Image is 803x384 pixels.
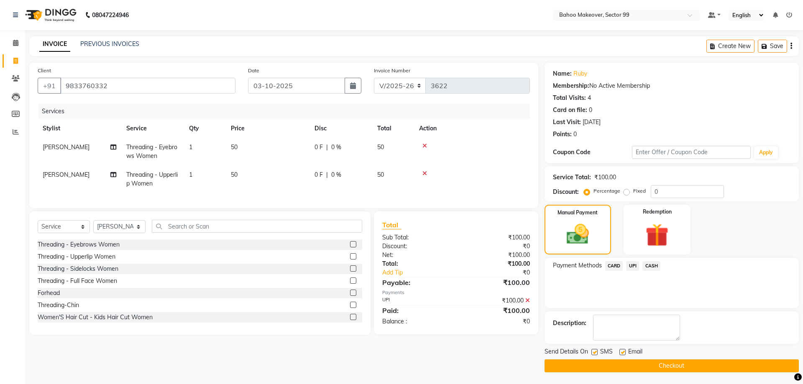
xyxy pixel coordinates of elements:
span: | [326,170,328,179]
div: Payable: [376,277,456,287]
button: Create New [706,40,754,53]
th: Price [226,119,309,138]
th: Disc [309,119,372,138]
label: Date [248,67,259,74]
div: ₹100.00 [456,259,536,268]
div: Description: [553,319,586,328]
div: Discount: [376,242,456,251]
label: Redemption [643,208,672,216]
b: 08047224946 [92,3,129,27]
div: Total Visits: [553,94,586,102]
div: ₹100.00 [594,173,616,182]
th: Action [414,119,530,138]
img: logo [21,3,79,27]
div: Last Visit: [553,118,581,127]
button: Checkout [545,359,799,372]
div: Threading - Sidelocks Women [38,264,118,273]
span: 50 [377,143,384,151]
label: Fixed [633,187,646,195]
span: Total [382,221,401,229]
input: Search or Scan [152,220,362,233]
div: Service Total: [553,173,591,182]
span: 50 [231,143,238,151]
a: Add Tip [376,268,469,277]
span: 0 % [331,143,341,152]
a: INVOICE [39,37,70,52]
div: Sub Total: [376,233,456,242]
div: ₹0 [469,268,536,277]
span: UPI [626,261,639,271]
span: CASH [642,261,660,271]
div: Services [38,104,536,119]
a: PREVIOUS INVOICES [80,40,139,48]
span: CARD [605,261,623,271]
div: No Active Membership [553,81,790,90]
th: Qty [184,119,226,138]
label: Invoice Number [374,67,410,74]
span: Email [628,347,642,358]
div: Card on file: [553,106,587,114]
span: Threading - Upperlip Women [126,171,178,187]
div: Balance : [376,317,456,326]
div: 0 [573,130,577,139]
span: Payment Methods [553,261,602,270]
th: Stylist [38,119,121,138]
div: Forhead [38,289,60,298]
div: ₹0 [456,242,536,251]
div: ₹100.00 [456,277,536,287]
div: Total: [376,259,456,268]
span: 50 [377,171,384,178]
div: Threading-Chin [38,301,79,310]
div: ₹0 [456,317,536,326]
button: Apply [754,146,778,159]
div: 4 [588,94,591,102]
div: Paid: [376,305,456,315]
label: Client [38,67,51,74]
div: 0 [589,106,592,114]
input: Enter Offer / Coupon Code [632,146,751,159]
div: ₹100.00 [456,296,536,305]
span: SMS [600,347,613,358]
div: Threading - Eyebrows Women [38,240,120,249]
a: Ruby [573,69,587,78]
input: Search by Name/Mobile/Email/Code [60,78,235,94]
span: Send Details On [545,347,588,358]
span: 50 [231,171,238,178]
span: 0 F [315,170,323,179]
div: [DATE] [583,118,601,127]
div: Net: [376,251,456,259]
span: [PERSON_NAME] [43,171,90,178]
th: Service [121,119,184,138]
span: Threading - Eyebrows Women [126,143,177,160]
div: Payments [382,289,530,296]
div: Threading - Full Face Women [38,277,117,285]
label: Percentage [593,187,620,195]
div: UPI [376,296,456,305]
button: +91 [38,78,61,94]
label: Manual Payment [557,209,598,216]
span: 0 % [331,170,341,179]
button: Save [758,40,787,53]
div: Name: [553,69,572,78]
div: ₹100.00 [456,233,536,242]
th: Total [372,119,414,138]
div: Threading - Upperlip Women [38,252,115,261]
span: 0 F [315,143,323,152]
img: _cash.svg [560,221,596,247]
span: [PERSON_NAME] [43,143,90,151]
span: 1 [189,171,192,178]
div: ₹100.00 [456,305,536,315]
div: Membership: [553,81,589,90]
div: Points: [553,130,572,139]
div: Discount: [553,188,579,196]
div: Women'S Hair Cut - Kids Hair Cut Women [38,313,153,322]
img: _gift.svg [638,221,676,249]
span: | [326,143,328,152]
span: 1 [189,143,192,151]
div: Coupon Code [553,148,632,157]
div: ₹100.00 [456,251,536,259]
